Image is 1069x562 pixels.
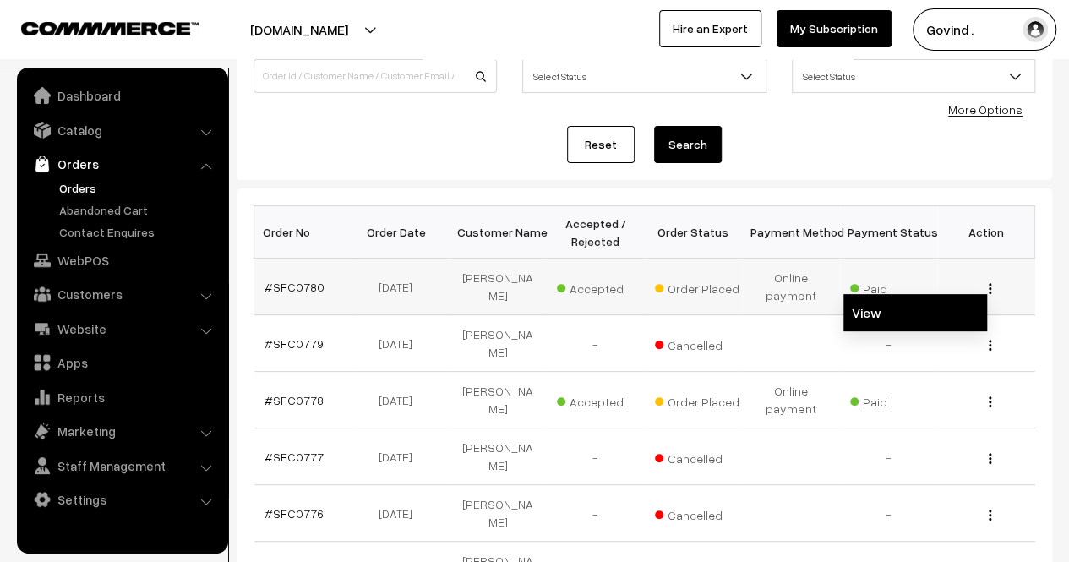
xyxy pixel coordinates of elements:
a: Staff Management [21,450,222,481]
td: [PERSON_NAME] [450,372,548,428]
span: Cancelled [655,502,739,524]
a: Dashboard [21,80,222,111]
span: Order Placed [655,276,739,297]
th: Order Date [352,206,450,259]
td: [PERSON_NAME] [450,315,548,372]
button: Search [654,126,722,163]
img: user [1023,17,1048,42]
th: Payment Method [742,206,840,259]
button: Govind . [913,8,1056,51]
a: #SFC0778 [265,393,324,407]
th: Order Status [645,206,743,259]
a: #SFC0779 [265,336,324,351]
td: [DATE] [352,259,450,315]
td: [PERSON_NAME] [450,259,548,315]
td: - [547,315,645,372]
td: [DATE] [352,485,450,542]
td: - [547,428,645,485]
td: - [840,485,938,542]
a: #SFC0776 [265,506,324,521]
a: Customers [21,279,222,309]
img: COMMMERCE [21,22,199,35]
td: - [547,485,645,542]
span: Paid [850,276,935,297]
img: Menu [989,510,991,521]
span: Cancelled [655,332,739,354]
th: Order No [254,206,352,259]
a: Hire an Expert [659,10,761,47]
button: [DOMAIN_NAME] [191,8,407,51]
span: Select Status [792,59,1035,93]
a: Orders [21,149,222,179]
span: Accepted [557,276,641,297]
td: [DATE] [352,372,450,428]
a: More Options [948,102,1023,117]
span: Select Status [523,62,765,91]
a: #SFC0780 [265,280,325,294]
td: [DATE] [352,428,450,485]
td: - [840,315,938,372]
a: My Subscription [777,10,892,47]
th: Customer Name [450,206,548,259]
span: Paid [850,389,935,411]
a: Settings [21,484,222,515]
a: Reset [567,126,635,163]
span: Order Placed [655,389,739,411]
td: [PERSON_NAME] [450,428,548,485]
a: Orders [55,179,222,197]
th: Action [937,206,1035,259]
a: WebPOS [21,245,222,276]
a: Reports [21,382,222,412]
th: Accepted / Rejected [547,206,645,259]
a: COMMMERCE [21,17,169,37]
a: Contact Enquires [55,223,222,241]
td: Online payment [742,372,840,428]
span: Select Status [793,62,1034,91]
span: Cancelled [655,445,739,467]
img: Menu [989,340,991,351]
a: Marketing [21,416,222,446]
a: Website [21,314,222,344]
td: Online payment [742,259,840,315]
a: Apps [21,347,222,378]
span: Accepted [557,389,641,411]
td: [DATE] [352,315,450,372]
img: Menu [989,283,991,294]
a: #SFC0777 [265,450,324,464]
th: Payment Status [840,206,938,259]
td: [PERSON_NAME] [450,485,548,542]
td: - [840,428,938,485]
span: Select Status [522,59,766,93]
img: Menu [989,453,991,464]
input: Order Id / Customer Name / Customer Email / Customer Phone [254,59,497,93]
a: View [843,294,987,331]
a: Abandoned Cart [55,201,222,219]
a: Catalog [21,115,222,145]
img: Menu [989,396,991,407]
